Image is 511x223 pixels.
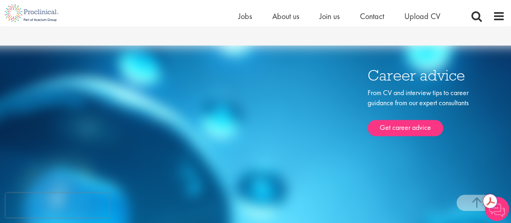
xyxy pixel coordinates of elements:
[272,11,299,21] a: About us
[368,67,477,83] h3: Career advice
[360,11,384,21] a: Contact
[6,193,109,217] iframe: reCAPTCHA
[238,11,252,21] a: Jobs
[368,120,443,136] a: Get career advice
[320,11,340,21] a: Join us
[368,87,477,136] div: From CV and interview tips to career guidance from our expert consultants
[485,197,509,221] img: Chatbot
[404,11,440,21] a: Upload CV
